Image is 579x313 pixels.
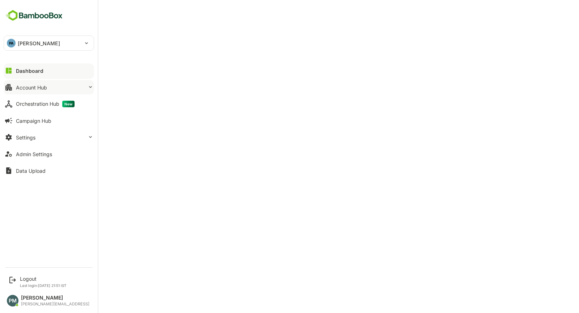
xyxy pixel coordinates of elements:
div: PA[PERSON_NAME] [4,36,94,50]
span: New [62,101,75,107]
button: Account Hub [4,80,94,95]
p: [PERSON_NAME] [18,39,60,47]
button: Settings [4,130,94,145]
button: Data Upload [4,163,94,178]
div: Admin Settings [16,151,52,157]
div: Logout [20,276,67,282]
div: Data Upload [16,168,46,174]
button: Admin Settings [4,147,94,161]
div: Orchestration Hub [16,101,75,107]
div: Settings [16,134,35,141]
div: Campaign Hub [16,118,51,124]
div: PA [7,39,16,47]
div: [PERSON_NAME][EMAIL_ADDRESS] [21,302,89,306]
div: [PERSON_NAME] [21,295,89,301]
button: Orchestration HubNew [4,97,94,111]
div: Account Hub [16,84,47,91]
button: Campaign Hub [4,113,94,128]
button: Dashboard [4,63,94,78]
p: Last login: [DATE] 21:51 IST [20,283,67,288]
div: Dashboard [16,68,43,74]
div: PM [7,295,18,306]
img: BambooboxFullLogoMark.5f36c76dfaba33ec1ec1367b70bb1252.svg [4,9,65,22]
